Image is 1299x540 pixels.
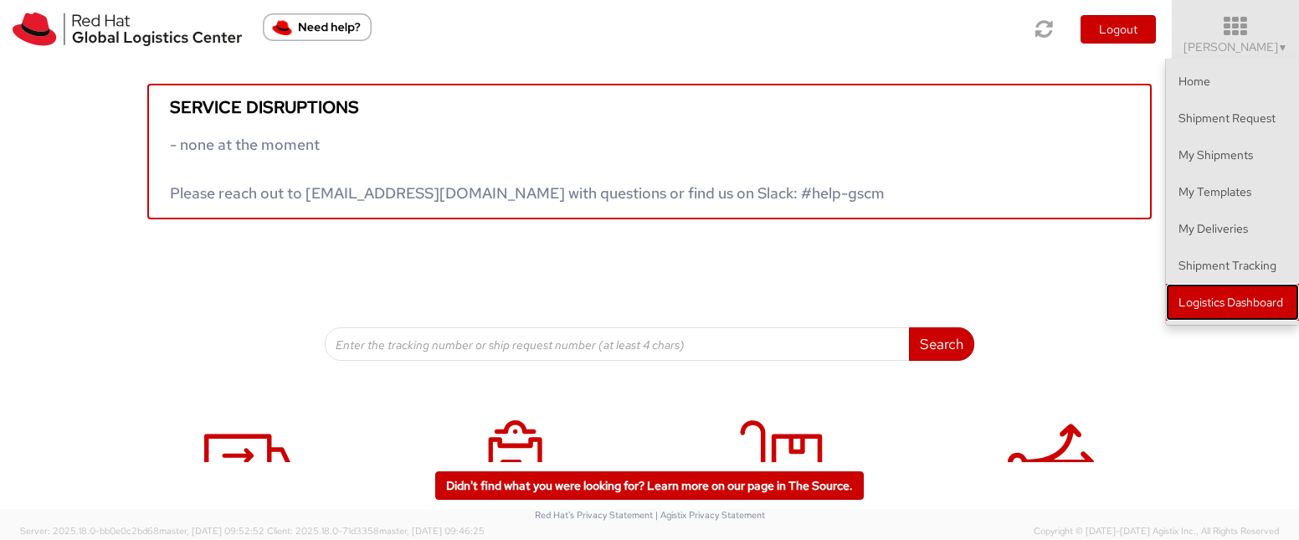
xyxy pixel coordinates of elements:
button: Search [909,327,974,361]
span: master, [DATE] 09:46:25 [379,525,485,537]
a: Home [1166,63,1299,100]
input: Enter the tracking number or ship request number (at least 4 chars) [325,327,910,361]
a: | Agistix Privacy Statement [655,509,765,521]
a: Red Hat's Privacy Statement [535,509,653,521]
span: Copyright © [DATE]-[DATE] Agistix Inc., All Rights Reserved [1034,525,1279,538]
button: Logout [1081,15,1156,44]
span: Server: 2025.18.0-bb0e0c2bd68 [20,525,264,537]
a: Shipment Tracking [1166,247,1299,284]
a: Shipment Request [1166,100,1299,136]
a: Logistics Dashboard [1166,284,1299,321]
img: rh-logistics-00dfa346123c4ec078e1.svg [13,13,242,46]
button: Need help? [263,13,372,41]
a: Didn't find what you were looking for? Learn more on our page in The Source. [435,471,864,500]
a: My Deliveries [1166,210,1299,247]
span: ▼ [1278,41,1288,54]
a: My Templates [1166,173,1299,210]
h5: Service disruptions [170,98,1129,116]
span: - none at the moment Please reach out to [EMAIL_ADDRESS][DOMAIN_NAME] with questions or find us o... [170,135,885,203]
a: My Shipments [1166,136,1299,173]
span: master, [DATE] 09:52:52 [159,525,264,537]
span: [PERSON_NAME] [1183,39,1288,54]
span: Client: 2025.18.0-71d3358 [267,525,485,537]
a: Service disruptions - none at the moment Please reach out to [EMAIL_ADDRESS][DOMAIN_NAME] with qu... [147,84,1152,219]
